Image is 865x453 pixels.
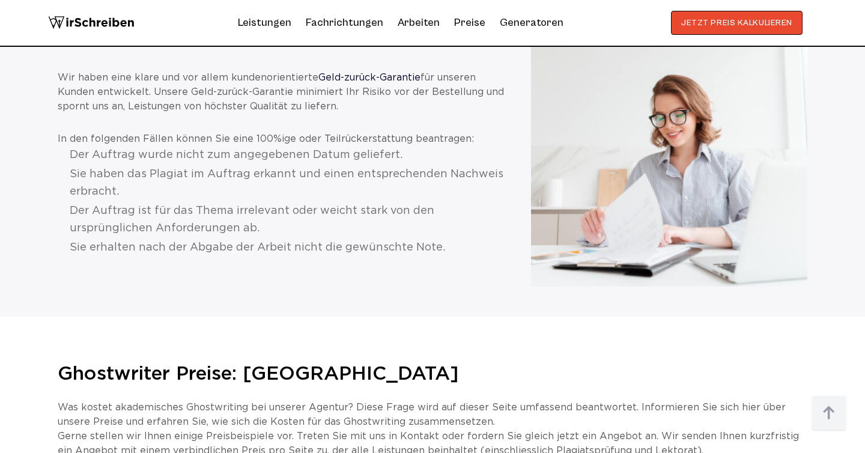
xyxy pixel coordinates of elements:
a: Arbeiten [398,13,440,32]
a: Geld-zurück-Garantie [318,73,420,82]
h2: Ghostwriter Preise: [GEOGRAPHIC_DATA] [58,362,807,386]
p: Wir haben eine klare und vor allem kundenorientierte für unseren Kunden entwickelt. Unsere Geld-z... [58,71,507,114]
img: button top [811,395,847,431]
li: Der Auftrag ist für das Thema irrelevant oder weicht stark von den ursprünglichen Anforderungen ab. [70,202,507,237]
li: Der Auftrag wurde nicht zum angegebenen Datum geliefert. [70,147,507,164]
a: Preise [454,16,485,29]
img: Geld-zurück-Garantie [531,43,807,287]
a: Generatoren [500,13,563,32]
p: In den folgenden Fällen können Sie eine 100%ige oder Teilrückerstattung beantragen: [58,132,507,147]
li: Sie erhalten nach der Abgabe der Arbeit nicht die gewünschte Note. [70,239,507,257]
img: logo wirschreiben [48,11,135,35]
a: Leistungen [238,13,291,32]
a: Fachrichtungen [306,13,383,32]
li: Sie haben das Plagiat im Auftrag erkannt und einen entsprechenden Nachweis erbracht. [70,166,507,201]
button: JETZT PREIS KALKULIEREN [671,11,803,35]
